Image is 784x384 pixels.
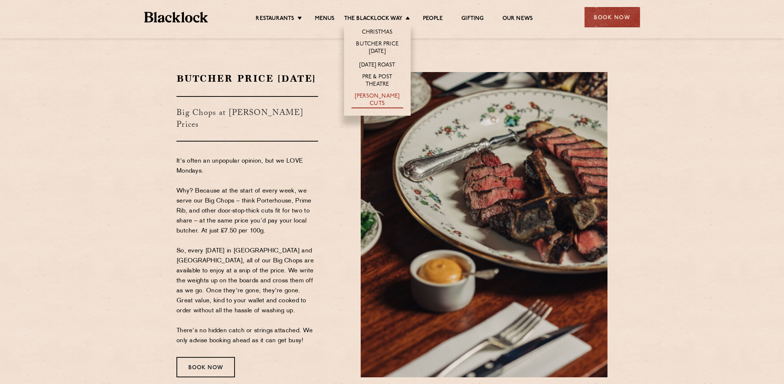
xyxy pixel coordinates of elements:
div: Book Now [585,7,640,27]
div: Book Now [176,357,235,377]
a: Gifting [461,15,484,23]
p: It's often an unpopular opinion, but we LOVE Mondays. Why? Because at the start of every week, we... [176,156,318,346]
a: [PERSON_NAME] Cuts [351,93,403,108]
a: Restaurants [256,15,295,23]
a: People [423,15,443,23]
a: Christmas [362,29,393,37]
a: Butcher Price [DATE] [351,41,403,56]
a: Pre & Post Theatre [351,74,403,89]
h3: Big Chops at [PERSON_NAME] Prices [176,96,318,142]
img: BL_Textured_Logo-footer-cropped.svg [144,12,208,23]
a: The Blacklock Way [344,15,403,23]
h2: Butcher Price [DATE] [176,72,318,85]
a: Menus [315,15,335,23]
a: [DATE] Roast [359,62,395,70]
a: Our News [502,15,533,23]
